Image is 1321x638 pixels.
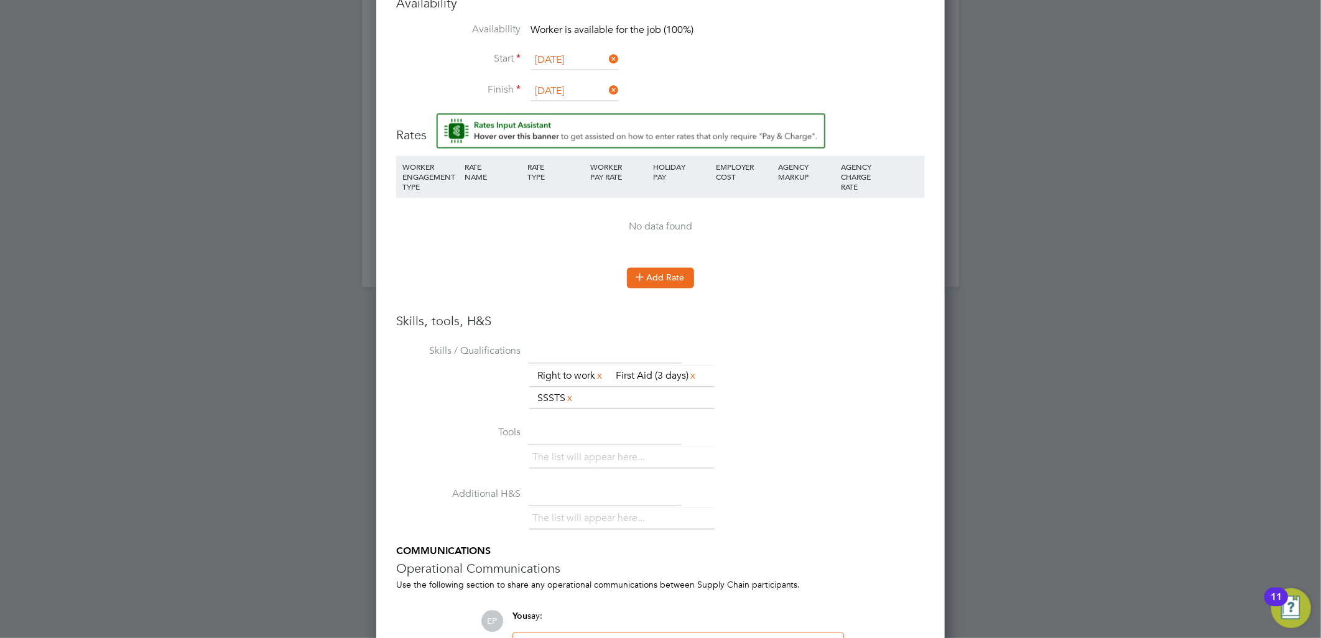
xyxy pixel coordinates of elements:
div: EMPLOYER COST [713,156,776,188]
label: Availability [396,24,521,37]
div: RATE NAME [462,156,525,188]
h5: COMMUNICATIONS [396,545,925,558]
label: Start [396,53,521,66]
h3: Skills, tools, H&S [396,313,925,330]
span: You [512,611,527,622]
label: Additional H&S [396,488,521,501]
button: Add Rate [627,268,694,288]
li: The list will appear here... [532,511,650,527]
div: Use the following section to share any operational communications between Supply Chain participants. [396,580,925,591]
a: x [595,368,604,384]
div: WORKER ENGAGEMENT TYPE [399,156,462,198]
input: Select one [531,52,619,70]
div: AGENCY CHARGE RATE [838,156,879,198]
h3: Operational Communications [396,561,925,577]
li: First Aid (3 days) [611,368,702,385]
li: SSSTS [532,391,579,407]
h3: Rates [396,114,925,144]
label: Tools [396,427,521,440]
input: Select one [531,83,619,101]
div: say: [512,611,844,632]
label: Skills / Qualifications [396,345,521,358]
button: Rate Assistant [437,114,825,149]
li: The list will appear here... [532,450,650,466]
div: WORKER PAY RATE [587,156,650,188]
label: Finish [396,84,521,97]
span: EP [481,611,503,632]
div: AGENCY MARKUP [776,156,838,188]
div: No data found [409,221,912,234]
div: RATE TYPE [524,156,587,188]
button: Open Resource Center, 11 new notifications [1271,588,1311,628]
span: Worker is available for the job (100%) [531,24,693,37]
div: HOLIDAY PAY [650,156,713,188]
li: Right to work [532,368,609,385]
div: 11 [1271,597,1282,613]
a: x [688,368,697,384]
a: x [565,391,574,407]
